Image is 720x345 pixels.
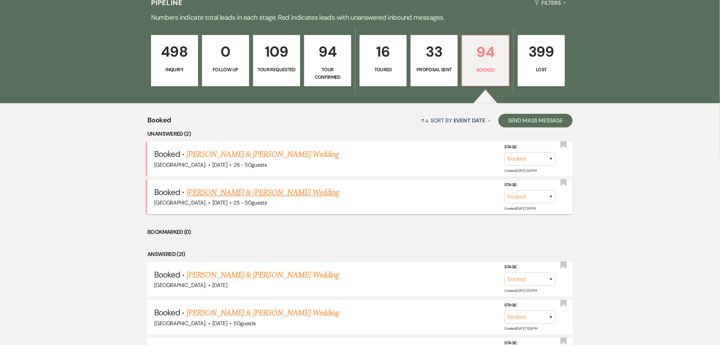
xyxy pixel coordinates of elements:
p: Proposal Sent [415,66,453,73]
p: Inquiry [156,66,194,73]
a: 399Lost [518,35,565,86]
p: Tour Requested [258,66,296,73]
a: 109Tour Requested [253,35,300,86]
a: [PERSON_NAME] & [PERSON_NAME] Wedding [186,269,339,281]
a: 498Inquiry [151,35,198,86]
span: Created: [DATE] 1:20 PM [505,289,537,293]
span: 26 - 50 guests [234,161,267,168]
span: 25 - 50 guests [234,199,267,206]
span: Event Date [454,117,485,124]
a: 94Booked [462,35,509,86]
span: [DATE] [212,320,227,327]
span: Created: [DATE] 5:11 PM [505,206,536,211]
p: 94 [309,40,347,63]
p: Tour Confirmed [309,66,347,81]
span: Booked [154,187,180,197]
a: [PERSON_NAME] & [PERSON_NAME] Wedding [186,186,339,199]
p: 33 [415,40,453,63]
span: Created: [DATE] 7:08 PM [505,327,538,331]
span: [DATE] [212,199,227,206]
li: Unanswered (2) [147,130,573,138]
span: Booked [154,149,180,159]
p: 94 [467,41,505,63]
p: 0 [207,40,245,63]
span: Booked [147,115,171,130]
a: 16Toured [360,35,407,86]
span: [GEOGRAPHIC_DATA]. [154,199,206,206]
a: [PERSON_NAME] & [PERSON_NAME] Wedding [186,307,339,319]
li: Bookmarked (0) [147,228,573,237]
span: Created: [DATE] 2:41 PM [505,168,537,172]
p: 16 [364,40,402,63]
p: 399 [522,40,560,63]
a: 0Follow Up [202,35,249,86]
span: ↑↓ [421,117,429,124]
a: [PERSON_NAME] & [PERSON_NAME] Wedding [186,148,339,161]
p: 109 [258,40,296,63]
button: Sort By Event Date [419,111,493,130]
a: 33Proposal Sent [411,35,458,86]
span: [DATE] [212,282,227,289]
p: Lost [522,66,560,73]
label: Stage: [505,302,556,310]
span: [GEOGRAPHIC_DATA]. [154,282,206,289]
p: 498 [156,40,194,63]
button: Send Mass Message [498,114,573,127]
li: Answered (21) [147,250,573,259]
label: Stage: [505,144,556,151]
a: 94Tour Confirmed [304,35,351,86]
p: Toured [364,66,402,73]
span: [DATE] [212,161,227,168]
p: Numbers indicate total leads in each stage. Red indicates leads with unanswered inbound messages. [115,12,605,23]
p: Booked [467,66,505,74]
span: Booked [154,269,180,280]
span: [GEOGRAPHIC_DATA]. [154,320,206,327]
p: Follow Up [207,66,245,73]
span: Booked [154,307,180,318]
span: 50 guests [234,320,256,327]
label: Stage: [505,181,556,189]
label: Stage: [505,264,556,271]
span: [GEOGRAPHIC_DATA]. [154,161,206,168]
